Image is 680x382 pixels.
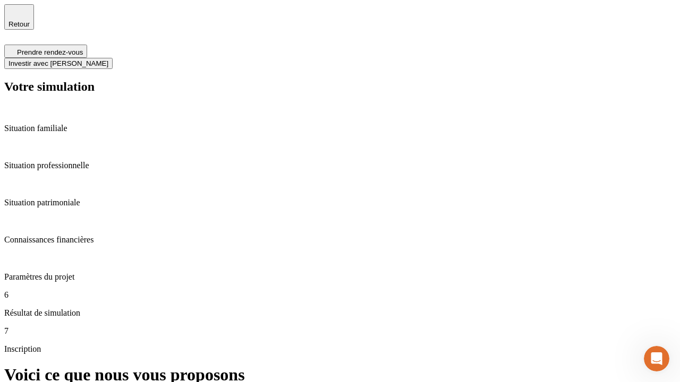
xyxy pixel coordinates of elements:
[4,124,676,133] p: Situation familiale
[8,20,30,28] span: Retour
[4,308,676,318] p: Résultat de simulation
[4,80,676,94] h2: Votre simulation
[4,344,676,354] p: Inscription
[4,58,113,69] button: Investir avec [PERSON_NAME]
[4,161,676,170] p: Situation professionnelle
[4,198,676,207] p: Situation patrimoniale
[4,235,676,245] p: Connaissances financières
[17,48,83,56] span: Prendre rendez-vous
[4,45,87,58] button: Prendre rendez-vous
[4,4,34,30] button: Retour
[644,346,669,371] iframe: Intercom live chat
[8,59,108,67] span: Investir avec [PERSON_NAME]
[4,326,676,336] p: 7
[4,272,676,282] p: Paramètres du projet
[4,290,676,300] p: 6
